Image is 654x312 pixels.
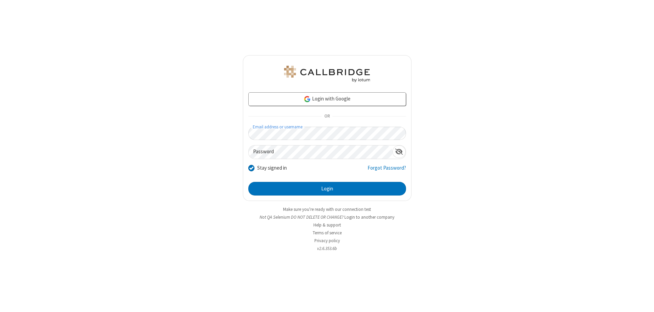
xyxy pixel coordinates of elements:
a: Make sure you're ready with our connection test [283,206,371,212]
a: Privacy policy [314,238,340,244]
a: Help & support [313,222,341,228]
a: Forgot Password? [368,164,406,177]
label: Stay signed in [257,164,287,172]
img: google-icon.png [303,95,311,103]
input: Email address or username [248,127,406,140]
img: QA Selenium DO NOT DELETE OR CHANGE [283,66,371,82]
button: Login to another company [344,214,394,220]
span: OR [322,112,332,121]
button: Login [248,182,406,196]
input: Password [249,145,392,159]
li: Not QA Selenium DO NOT DELETE OR CHANGE? [243,214,411,220]
li: v2.6.353.6b [243,245,411,252]
div: Show password [392,145,406,158]
a: Login with Google [248,92,406,106]
a: Terms of service [313,230,342,236]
